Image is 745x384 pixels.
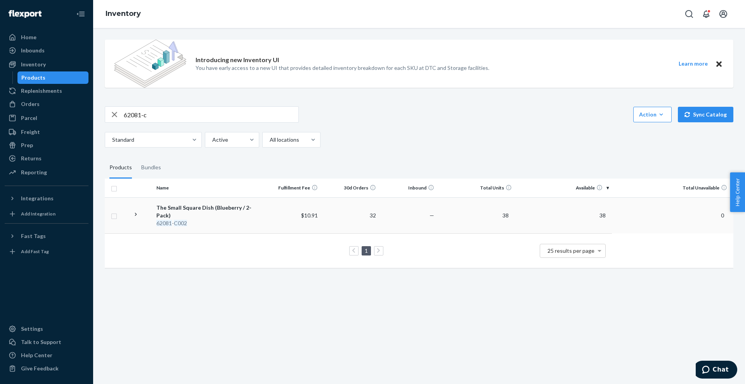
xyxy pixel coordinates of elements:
[21,195,54,202] div: Integrations
[21,100,40,108] div: Orders
[321,179,379,197] th: 30d Orders
[5,112,88,124] a: Parcel
[718,212,727,219] span: 0
[612,179,733,197] th: Total Unavailable
[9,10,42,18] img: Flexport logo
[5,192,88,205] button: Integrations
[141,157,161,179] div: Bundles
[633,107,672,122] button: Action
[5,44,88,57] a: Inbounds
[21,47,45,54] div: Inbounds
[716,6,731,22] button: Open account menu
[698,6,714,22] button: Open notifications
[301,212,318,219] span: $10.91
[21,232,46,240] div: Fast Tags
[696,361,737,380] iframe: Opens a widget where you can chat to one of our agents
[21,114,37,122] div: Parcel
[714,59,724,69] button: Close
[5,336,88,348] button: Talk to Support
[5,245,88,258] a: Add Fast Tag
[106,9,141,18] a: Inventory
[99,3,147,25] ol: breadcrumbs
[499,212,512,219] span: 38
[5,126,88,138] a: Freight
[156,220,172,226] em: 62081
[596,212,609,219] span: 38
[21,210,55,217] div: Add Integration
[21,351,52,359] div: Help Center
[515,179,612,197] th: Available
[674,59,712,69] button: Learn more
[114,40,186,88] img: new-reports-banner-icon.82668bd98b6a51aee86340f2a7b77ae3.png
[5,349,88,361] a: Help Center
[263,179,321,197] th: Fulfillment Fee
[437,179,515,197] th: Total Units
[73,6,88,22] button: Close Navigation
[21,155,42,162] div: Returns
[321,197,379,233] td: 32
[21,338,61,346] div: Talk to Support
[5,31,88,43] a: Home
[5,152,88,165] a: Returns
[639,111,666,118] div: Action
[21,128,40,136] div: Freight
[21,33,36,41] div: Home
[196,56,279,64] p: Introducing new Inventory UI
[430,212,434,219] span: —
[174,220,187,226] em: C002
[5,323,88,335] a: Settings
[379,179,437,197] th: Inbound
[681,6,697,22] button: Open Search Box
[21,169,47,176] div: Reporting
[678,107,733,122] button: Sync Catalog
[109,157,132,179] div: Products
[21,248,49,255] div: Add Fast Tag
[5,58,88,71] a: Inventory
[363,247,369,254] a: Page 1 is your current page
[5,139,88,151] a: Prep
[5,362,88,375] button: Give Feedback
[124,107,298,122] input: Search inventory by name or sku
[111,136,112,144] input: Standard
[21,365,59,372] div: Give Feedback
[21,325,43,333] div: Settings
[5,85,88,97] a: Replenishments
[21,87,62,95] div: Replenishments
[5,98,88,110] a: Orders
[153,179,262,197] th: Name
[21,74,45,82] div: Products
[156,204,259,219] div: The Small Square Dish (Blueberry / 2-Pack)
[5,230,88,242] button: Fast Tags
[730,172,745,212] button: Help Center
[17,71,89,84] a: Products
[5,166,88,179] a: Reporting
[196,64,489,72] p: You have early access to a new UI that provides detailed inventory breakdown for each SKU at DTC ...
[547,247,594,254] span: 25 results per page
[269,136,270,144] input: All locations
[156,219,259,227] div: -
[21,61,46,68] div: Inventory
[21,141,33,149] div: Prep
[5,208,88,220] a: Add Integration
